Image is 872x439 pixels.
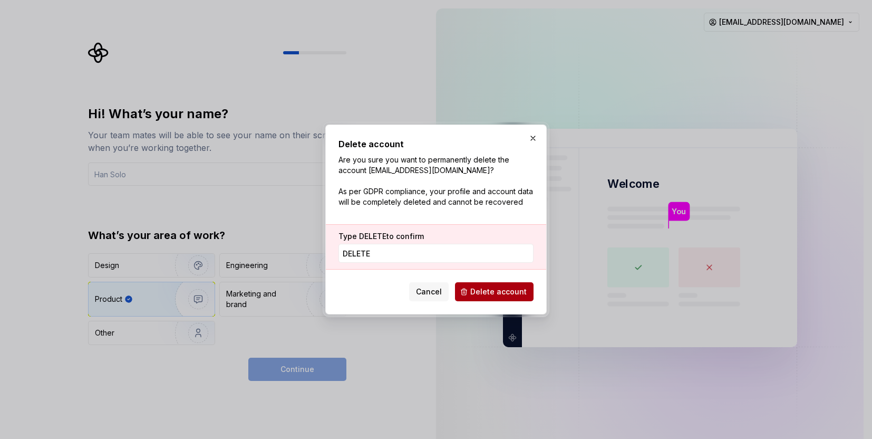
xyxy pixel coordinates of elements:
button: Delete account [455,282,534,301]
span: DELETE [359,232,386,241]
span: Cancel [416,287,442,297]
input: DELETE [338,244,534,263]
button: Cancel [409,282,449,301]
h2: Delete account [338,138,534,150]
span: Delete account [470,287,527,297]
label: Type to confirm [338,231,424,242]
p: Are you sure you want to permanently delete the account [EMAIL_ADDRESS][DOMAIN_NAME]? As per GDPR... [338,155,534,207]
